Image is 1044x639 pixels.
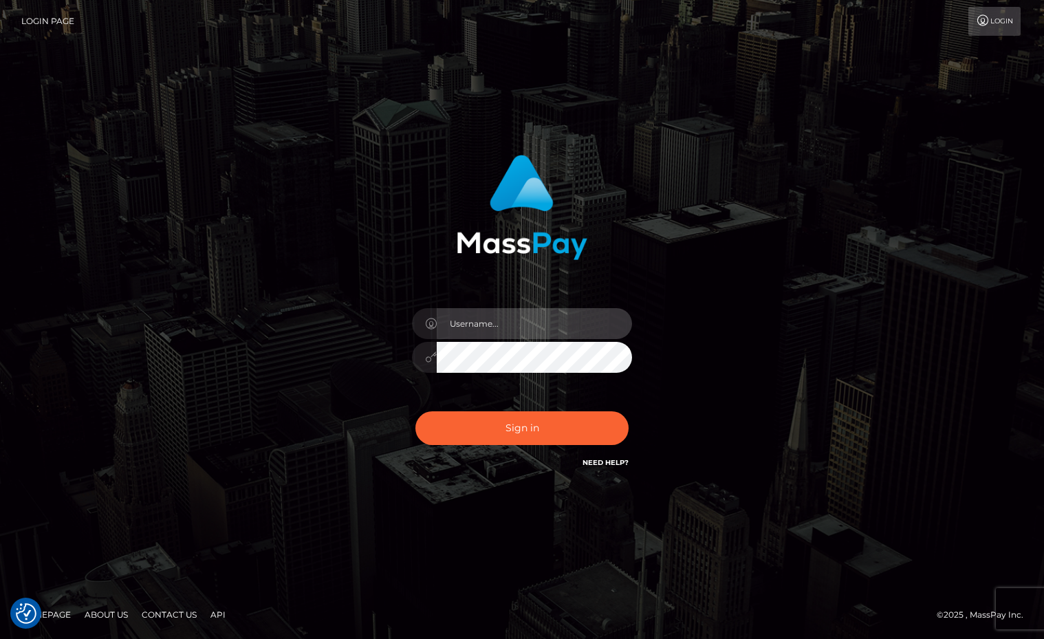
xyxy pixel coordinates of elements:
button: Sign in [415,411,629,445]
a: API [205,604,231,625]
a: Login Page [21,7,74,36]
a: Contact Us [136,604,202,625]
a: Need Help? [583,458,629,467]
button: Consent Preferences [16,603,36,624]
a: Login [968,7,1021,36]
img: Revisit consent button [16,603,36,624]
input: Username... [437,308,632,339]
div: © 2025 , MassPay Inc. [937,607,1034,622]
a: Homepage [15,604,76,625]
a: About Us [79,604,133,625]
img: MassPay Login [457,155,587,260]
